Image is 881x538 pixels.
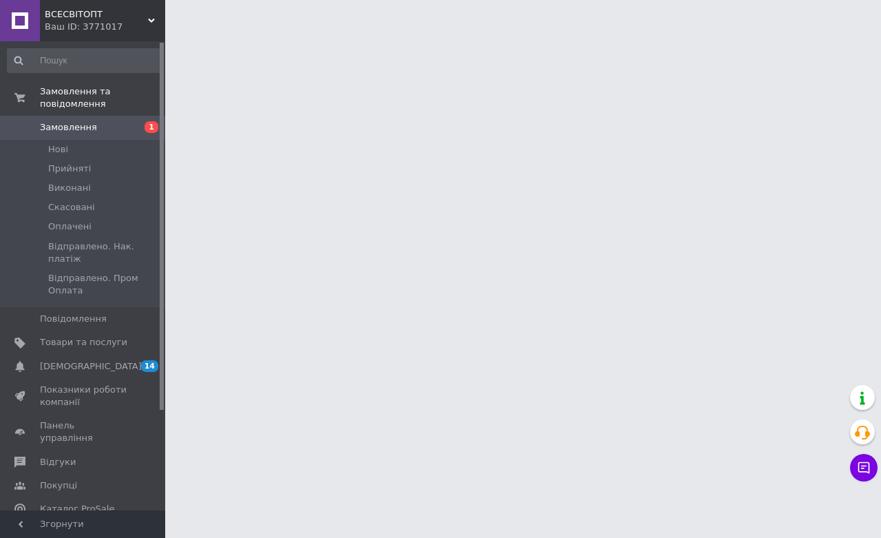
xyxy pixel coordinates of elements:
[48,182,91,194] span: Виконані
[48,240,160,265] span: Відправлено. Нак. платіж
[40,85,165,110] span: Замовлення та повідомлення
[48,272,160,297] span: Відправлено. Пром Оплата
[141,360,158,372] span: 14
[40,420,127,444] span: Панель управління
[850,454,878,482] button: Чат з покупцем
[40,503,114,515] span: Каталог ProSale
[48,163,91,175] span: Прийняті
[48,201,95,214] span: Скасовані
[7,48,162,73] input: Пошук
[40,313,107,325] span: Повідомлення
[48,220,92,233] span: Оплачені
[40,456,76,468] span: Відгуки
[40,479,77,492] span: Покупці
[45,8,148,21] span: ВСЕСВІТОПТ
[40,384,127,408] span: Показники роботи компанії
[40,360,142,373] span: [DEMOGRAPHIC_DATA]
[40,336,127,349] span: Товари та послуги
[45,21,165,33] div: Ваш ID: 3771017
[48,143,68,156] span: Нові
[145,121,158,133] span: 1
[40,121,97,134] span: Замовлення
